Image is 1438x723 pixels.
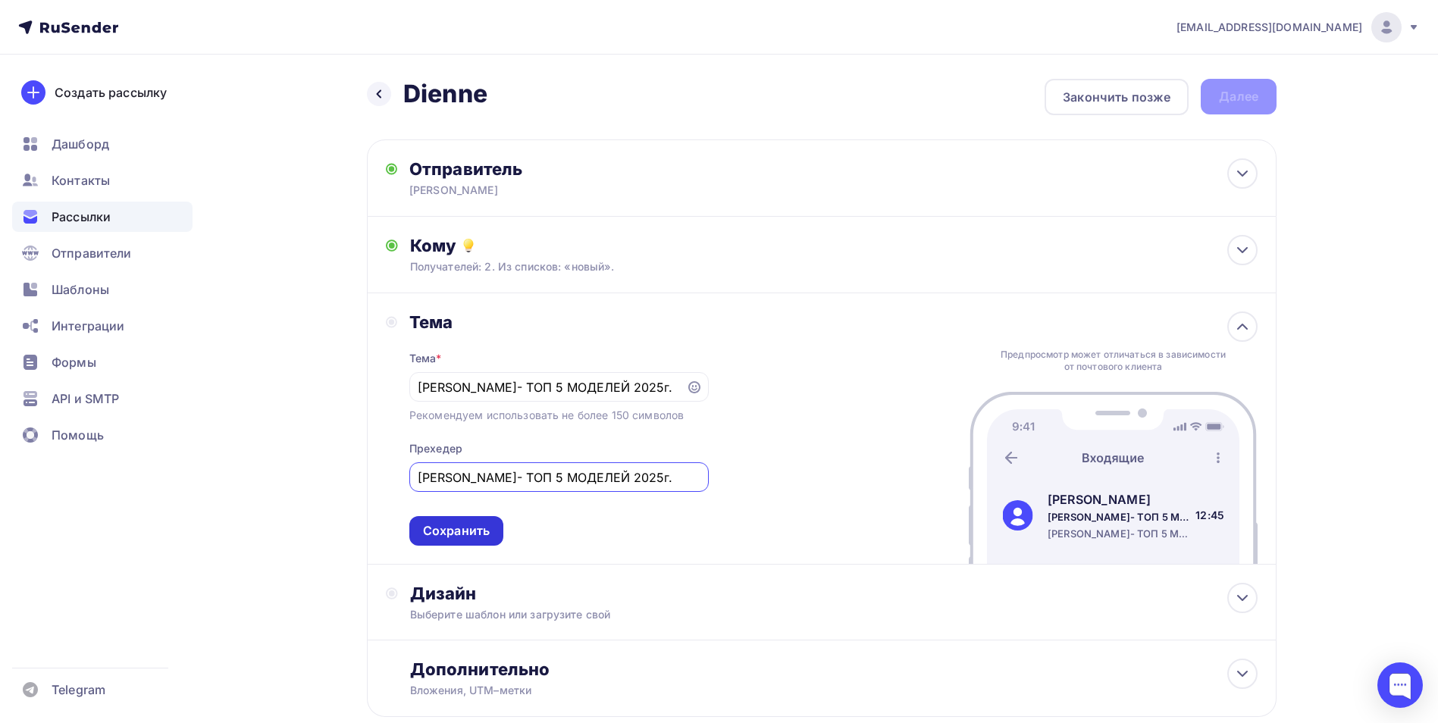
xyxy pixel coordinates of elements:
[12,202,193,232] a: Рассылки
[52,390,119,408] span: API и SMTP
[1048,527,1190,540] div: [PERSON_NAME]- ТОП 5 МОДЕЛЕЙ 2025г.
[1176,20,1362,35] span: [EMAIL_ADDRESS][DOMAIN_NAME]
[1048,510,1190,524] div: [PERSON_NAME]- ТОП 5 МОДЕЛЕЙ 2025г.
[409,441,462,456] div: Прехедер
[409,311,709,333] div: Тема
[52,244,132,262] span: Отправители
[12,165,193,196] a: Контакты
[410,683,1173,698] div: Вложения, UTM–метки
[55,83,167,102] div: Создать рассылку
[12,129,193,159] a: Дашборд
[997,349,1230,373] div: Предпросмотр может отличаться в зависимости от почтового клиента
[52,280,109,299] span: Шаблоны
[52,317,124,335] span: Интеграции
[410,607,1173,622] div: Выберите шаблон или загрузите свой
[12,347,193,377] a: Формы
[52,681,105,699] span: Telegram
[52,208,111,226] span: Рассылки
[12,238,193,268] a: Отправители
[410,259,1173,274] div: Получателей: 2. Из списков: «новый».
[423,522,490,540] div: Сохранить
[410,235,1258,256] div: Кому
[410,659,1258,680] div: Дополнительно
[1176,12,1420,42] a: [EMAIL_ADDRESS][DOMAIN_NAME]
[409,351,442,366] div: Тема
[52,135,109,153] span: Дашборд
[1195,508,1224,523] div: 12:45
[418,378,677,396] input: Укажите тему письма
[52,353,96,371] span: Формы
[1048,490,1190,509] div: [PERSON_NAME]
[403,79,487,109] h2: Dienne
[410,583,1258,604] div: Дизайн
[418,468,700,487] input: Текст, который будут видеть подписчики
[52,171,110,189] span: Контакты
[409,408,684,423] div: Рекомендуем использовать не более 150 символов
[52,426,104,444] span: Помощь
[1063,88,1170,106] div: Закончить позже
[12,274,193,305] a: Шаблоны
[409,183,705,198] div: [PERSON_NAME]
[409,158,738,180] div: Отправитель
